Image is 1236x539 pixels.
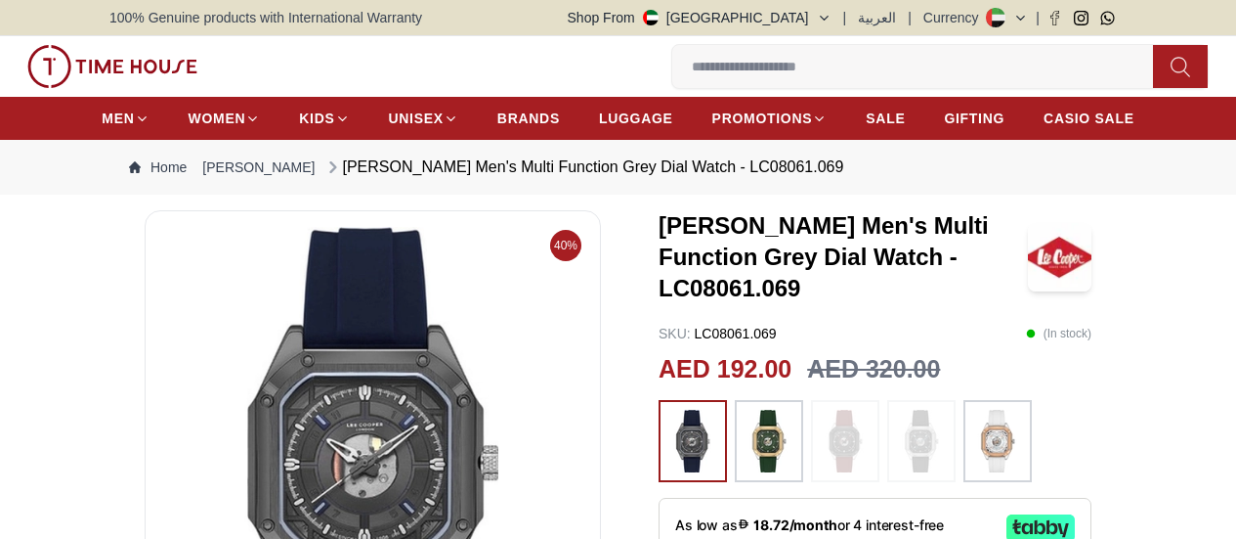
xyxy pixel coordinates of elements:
button: العربية [858,8,896,27]
span: WOMEN [189,109,246,128]
a: CASIO SALE [1044,101,1134,136]
a: KIDS [299,101,349,136]
span: 40% [550,230,581,261]
a: MEN [102,101,149,136]
a: LUGGAGE [599,101,673,136]
button: Shop From[GEOGRAPHIC_DATA] [568,8,831,27]
a: Whatsapp [1100,11,1115,25]
a: Instagram [1074,11,1088,25]
span: BRANDS [497,109,560,128]
span: MEN [102,109,134,128]
a: WOMEN [189,101,261,136]
span: CASIO SALE [1044,109,1134,128]
a: [PERSON_NAME] [202,157,315,177]
a: Home [129,157,187,177]
img: ... [897,410,946,472]
span: | [1036,8,1040,27]
span: KIDS [299,109,334,128]
img: ... [745,410,793,472]
span: PROMOTIONS [712,109,813,128]
span: | [843,8,847,27]
span: GIFTING [944,109,1004,128]
img: ... [27,45,197,88]
a: SALE [866,101,905,136]
p: ( In stock ) [1026,324,1091,343]
h2: AED 192.00 [659,351,791,388]
span: 100% Genuine products with International Warranty [109,8,422,27]
nav: Breadcrumb [109,140,1127,195]
h3: AED 320.00 [807,351,940,388]
a: GIFTING [944,101,1004,136]
div: [PERSON_NAME] Men's Multi Function Grey Dial Watch - LC08061.069 [323,156,844,179]
img: Lee Cooper Men's Multi Function Grey Dial Watch - LC08061.069 [1028,223,1091,292]
div: Currency [923,8,987,27]
a: PROMOTIONS [712,101,828,136]
h3: [PERSON_NAME] Men's Multi Function Grey Dial Watch - LC08061.069 [659,210,1028,304]
span: LUGGAGE [599,109,673,128]
a: Facebook [1047,11,1062,25]
p: LC08061.069 [659,324,777,343]
span: | [908,8,912,27]
a: BRANDS [497,101,560,136]
img: ... [668,410,717,472]
span: SALE [866,109,905,128]
span: SKU : [659,326,691,341]
img: United Arab Emirates [643,10,659,25]
a: UNISEX [389,101,458,136]
span: UNISEX [389,109,444,128]
img: ... [821,410,870,472]
img: ... [973,410,1022,472]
